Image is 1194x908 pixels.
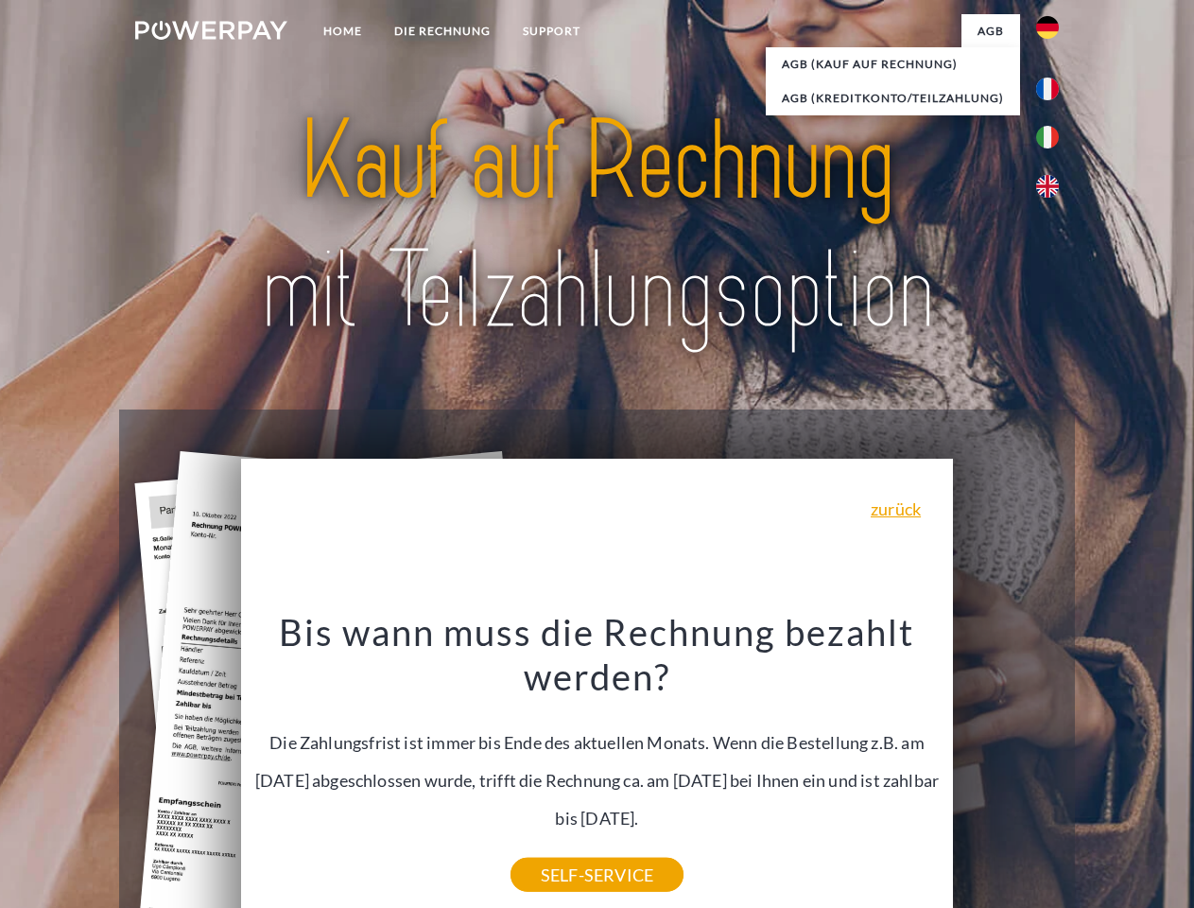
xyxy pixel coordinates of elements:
[181,91,1013,362] img: title-powerpay_de.svg
[961,14,1020,48] a: agb
[252,609,943,875] div: Die Zahlungsfrist ist immer bis Ende des aktuellen Monats. Wenn die Bestellung z.B. am [DATE] abg...
[378,14,507,48] a: DIE RECHNUNG
[871,500,921,517] a: zurück
[510,858,684,892] a: SELF-SERVICE
[1036,78,1059,100] img: fr
[1036,175,1059,198] img: en
[766,81,1020,115] a: AGB (Kreditkonto/Teilzahlung)
[766,47,1020,81] a: AGB (Kauf auf Rechnung)
[1036,16,1059,39] img: de
[252,609,943,700] h3: Bis wann muss die Rechnung bezahlt werden?
[307,14,378,48] a: Home
[1036,126,1059,148] img: it
[135,21,287,40] img: logo-powerpay-white.svg
[507,14,597,48] a: SUPPORT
